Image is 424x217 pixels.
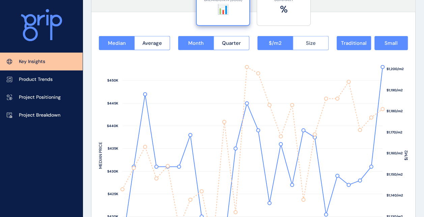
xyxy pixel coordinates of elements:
p: Key Insights [19,58,45,65]
text: $1,200/m2 [387,67,404,71]
button: Size [293,36,329,50]
text: $1,140/m2 [387,193,403,198]
button: Traditional [337,36,371,50]
span: Traditional [341,40,367,46]
span: Median [108,40,126,46]
p: Product Trends [19,76,53,83]
label: % [260,3,307,16]
span: Month [188,40,204,46]
text: $1,190/m2 [387,88,403,93]
p: Project Breakdown [19,112,60,119]
button: Average [134,36,170,50]
button: $/m2 [257,36,293,50]
text: $1,180/m2 [387,109,403,114]
button: Quarter [214,36,249,50]
span: $/m2 [269,40,282,46]
text: $1,160/m2 [387,151,403,156]
span: Average [142,40,162,46]
label: 📊 [200,3,246,16]
p: Project Positioning [19,94,61,101]
text: $1,170/m2 [387,130,402,135]
button: Median [99,36,134,50]
span: Quarter [222,40,241,46]
text: $1,150/m2 [387,173,403,177]
span: Small [385,40,398,46]
text: $/M2 [403,151,409,161]
button: Month [178,36,214,50]
span: Size [306,40,316,46]
button: Small [374,36,408,50]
